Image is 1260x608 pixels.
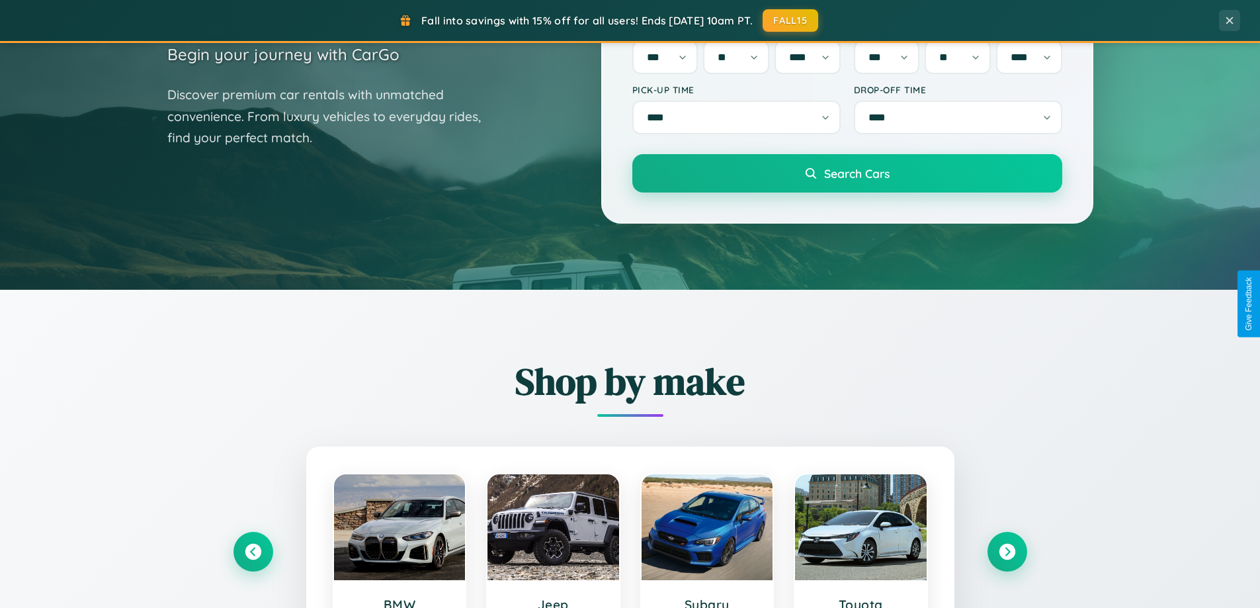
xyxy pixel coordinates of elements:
[233,356,1027,407] h2: Shop by make
[632,84,841,95] label: Pick-up Time
[824,166,890,181] span: Search Cars
[854,84,1062,95] label: Drop-off Time
[167,84,498,149] p: Discover premium car rentals with unmatched convenience. From luxury vehicles to everyday rides, ...
[632,154,1062,193] button: Search Cars
[763,9,818,32] button: FALL15
[167,44,399,64] h3: Begin your journey with CarGo
[1244,277,1253,331] div: Give Feedback
[421,14,753,27] span: Fall into savings with 15% off for all users! Ends [DATE] 10am PT.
